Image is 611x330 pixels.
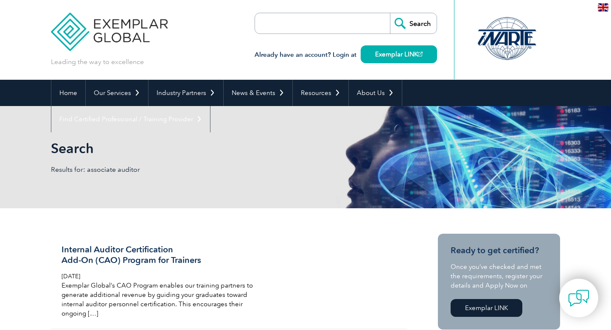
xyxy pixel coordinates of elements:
[293,80,348,106] a: Resources
[390,13,437,34] input: Search
[51,80,85,106] a: Home
[418,52,423,56] img: open_square.png
[451,262,547,290] p: Once you’ve checked and met the requirements, register your details and Apply Now on
[62,244,263,266] h3: Internal Auditor Certification Add-On (CAO) Program for Trainers
[361,45,437,63] a: Exemplar LINK
[598,3,608,11] img: en
[51,140,377,157] h1: Search
[62,281,263,318] p: Exemplar Global’s CAO Program enables our training partners to generate additional revenue by gui...
[51,57,144,67] p: Leading the way to excellence
[224,80,292,106] a: News & Events
[451,299,522,317] a: Exemplar LINK
[51,165,305,174] p: Results for: associate auditor
[349,80,402,106] a: About Us
[149,80,223,106] a: Industry Partners
[51,234,407,329] a: Internal Auditor CertificationAdd-On (CAO) Program for Trainers [DATE] Exemplar Global’s CAO Prog...
[62,273,80,280] span: [DATE]
[451,245,547,256] h3: Ready to get certified?
[86,80,148,106] a: Our Services
[51,106,210,132] a: Find Certified Professional / Training Provider
[255,50,437,60] h3: Already have an account? Login at
[568,288,589,309] img: contact-chat.png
